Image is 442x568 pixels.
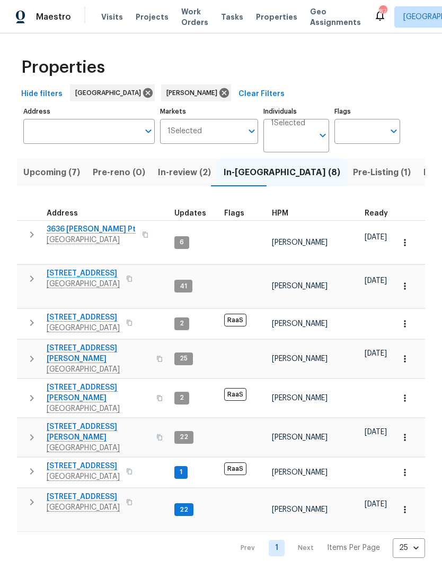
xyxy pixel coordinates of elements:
[175,354,192,363] span: 25
[365,234,387,241] span: [DATE]
[36,12,71,22] span: Maestro
[224,462,246,475] span: RaaS
[224,314,246,326] span: RaaS
[224,210,244,217] span: Flags
[234,84,289,104] button: Clear Filters
[166,88,222,98] span: [PERSON_NAME]
[238,88,285,101] span: Clear Filters
[256,12,297,22] span: Properties
[17,84,67,104] button: Hide filters
[353,165,411,180] span: Pre-Listing (1)
[272,394,328,402] span: [PERSON_NAME]
[272,434,328,441] span: [PERSON_NAME]
[272,355,328,363] span: [PERSON_NAME]
[272,210,288,217] span: HPM
[136,12,169,22] span: Projects
[271,119,305,128] span: 1 Selected
[365,210,397,217] div: Earliest renovation start date (first business day after COE or Checkout)
[393,534,425,562] div: 25
[315,128,330,143] button: Open
[174,210,206,217] span: Updates
[272,469,328,476] span: [PERSON_NAME]
[386,124,401,139] button: Open
[181,6,208,28] span: Work Orders
[47,210,78,217] span: Address
[175,433,192,442] span: 22
[23,165,80,180] span: Upcoming (7)
[21,88,63,101] span: Hide filters
[272,282,328,290] span: [PERSON_NAME]
[21,62,105,73] span: Properties
[334,108,400,115] label: Flags
[175,468,187,477] span: 1
[272,320,328,328] span: [PERSON_NAME]
[263,108,329,115] label: Individuals
[365,501,387,508] span: [DATE]
[175,238,188,247] span: 6
[175,505,192,514] span: 22
[310,6,361,28] span: Geo Assignments
[167,127,202,136] span: 1 Selected
[365,428,387,436] span: [DATE]
[175,282,191,291] span: 41
[160,108,259,115] label: Markets
[70,84,155,101] div: [GEOGRAPHIC_DATA]
[269,540,285,556] a: Goto page 1
[158,165,211,180] span: In-review (2)
[327,543,380,553] p: Items Per Page
[75,88,145,98] span: [GEOGRAPHIC_DATA]
[141,124,156,139] button: Open
[175,393,188,402] span: 2
[93,165,145,180] span: Pre-reno (0)
[365,277,387,285] span: [DATE]
[161,84,231,101] div: [PERSON_NAME]
[365,350,387,357] span: [DATE]
[101,12,123,22] span: Visits
[224,165,340,180] span: In-[GEOGRAPHIC_DATA] (8)
[272,506,328,513] span: [PERSON_NAME]
[244,124,259,139] button: Open
[379,6,386,17] div: 87
[23,108,155,115] label: Address
[224,388,246,401] span: RaaS
[272,239,328,246] span: [PERSON_NAME]
[231,538,425,558] nav: Pagination Navigation
[175,319,188,328] span: 2
[365,210,388,217] span: Ready
[221,13,243,21] span: Tasks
